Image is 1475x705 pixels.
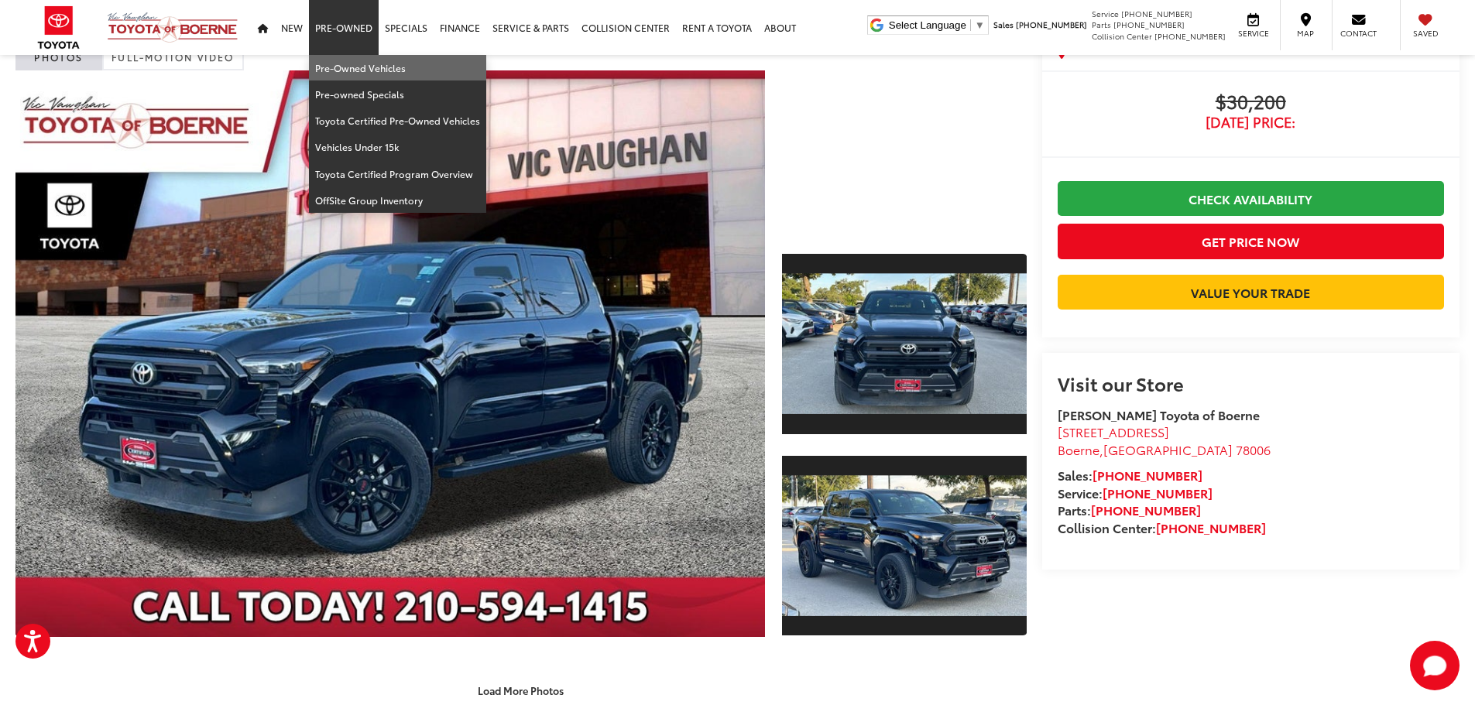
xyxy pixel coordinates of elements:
a: [PHONE_NUMBER] [1093,466,1202,484]
span: [GEOGRAPHIC_DATA] [1103,440,1233,458]
span: Collision Center [1092,30,1152,42]
a: Expand Photo 1 [782,252,1027,436]
a: Toyota Certified Pre-Owned Vehicles [309,108,486,134]
span: Saved [1408,28,1442,39]
strong: Collision Center: [1058,518,1266,536]
span: , [1058,440,1271,458]
span: Map [1288,28,1322,39]
span: [PHONE_NUMBER] [1016,19,1087,30]
strong: Parts: [1058,501,1201,518]
button: Get Price Now [1058,224,1444,258]
a: OffSite Group Inventory [309,187,486,213]
img: Vic Vaughan Toyota of Boerne [107,12,238,43]
button: Toggle Chat Window [1410,641,1460,690]
h2: Visit our Store [1058,373,1444,393]
a: Select Language​ [889,19,985,31]
span: Boerne [1058,440,1099,458]
span: Contact [1340,28,1377,39]
span: 78006 [1236,440,1271,458]
a: Pre-owned Specials [309,81,486,108]
div: View Full-Motion Video [782,70,1027,234]
img: 2024 Toyota Tacoma SR [779,273,1028,413]
a: Photos [15,39,102,70]
strong: [PERSON_NAME] Toyota of Boerne [1058,406,1260,423]
a: Toyota Certified Program Overview [309,161,486,187]
span: Select Language [889,19,966,31]
span: [PHONE_NUMBER] [1121,8,1192,19]
a: [PHONE_NUMBER] [1103,484,1213,501]
a: Full-Motion Video [102,39,244,70]
span: $30,200 [1058,91,1444,115]
strong: Sales: [1058,466,1202,484]
span: [STREET_ADDRESS] [1058,423,1169,440]
a: Value Your Trade [1058,275,1444,310]
a: [PHONE_NUMBER] [1156,518,1266,536]
span: Service [1236,28,1271,39]
span: Service [1092,8,1119,19]
img: 2024 Toyota Tacoma SR [8,67,772,640]
span: ▼ [975,19,985,31]
a: Vehicles Under 15k [309,134,486,160]
a: Pre-Owned Vehicles [309,55,486,81]
span: [PHONE_NUMBER] [1113,19,1185,30]
a: [STREET_ADDRESS] Boerne,[GEOGRAPHIC_DATA] 78006 [1058,423,1271,458]
img: 2024 Toyota Tacoma SR [779,475,1028,615]
a: Check Availability [1058,181,1444,216]
span: [PHONE_NUMBER] [1154,30,1226,42]
a: Expand Photo 0 [15,70,765,637]
a: Expand Photo 2 [782,454,1027,638]
svg: Start Chat [1410,641,1460,690]
span: Sales [993,19,1014,30]
span: [DATE] Price: [1058,115,1444,130]
a: [PHONE_NUMBER] [1091,501,1201,518]
span: ​ [970,19,971,31]
button: Load More Photos [467,676,575,703]
span: Parts [1092,19,1111,30]
strong: Service: [1058,484,1213,501]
